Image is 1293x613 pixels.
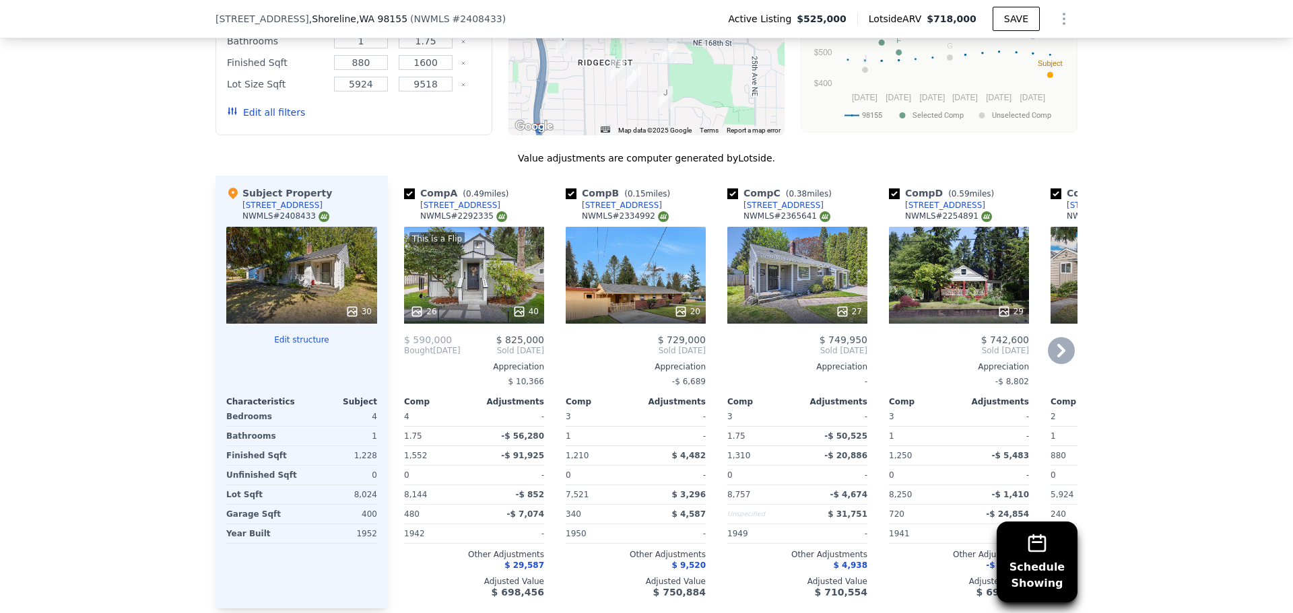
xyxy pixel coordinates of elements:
[461,82,466,87] button: Clear
[952,189,970,199] span: 0.59
[862,111,882,120] text: 98155
[674,305,700,318] div: 20
[404,524,471,543] div: 1942
[420,211,507,222] div: NWMLS # 2292335
[1051,412,1056,421] span: 2
[889,345,1029,356] span: Sold [DATE]
[727,412,733,421] span: 3
[1038,59,1063,67] text: Subject
[962,407,1029,426] div: -
[242,200,323,211] div: [STREET_ADDRESS]
[1020,93,1045,102] text: [DATE]
[727,451,750,460] span: 1,310
[404,334,452,345] span: $ 590,000
[636,396,706,407] div: Adjustments
[226,334,377,345] button: Edit structure
[492,587,544,598] span: $ 698,456
[409,232,465,246] div: This is a Flip
[1051,5,1077,32] button: Show Options
[461,61,466,66] button: Clear
[304,427,377,445] div: 1
[628,189,646,199] span: 0.15
[976,587,1029,598] span: $ 698,946
[815,587,867,598] span: $ 710,554
[727,576,867,587] div: Adjusted Value
[834,561,867,570] span: $ 4,938
[672,509,706,519] span: $ 4,587
[227,53,326,72] div: Finished Sqft
[889,524,956,543] div: 1941
[404,490,427,499] span: 8,144
[789,189,807,199] span: 0.38
[215,151,1077,165] div: Value adjustments are computer generated by Lotside .
[889,361,1029,372] div: Appreciation
[727,361,867,372] div: Appreciation
[227,75,326,94] div: Lot Size Sqft
[566,490,589,499] span: 7,521
[981,211,992,222] img: NWMLS Logo
[566,200,662,211] a: [STREET_ADDRESS]
[1051,396,1121,407] div: Comp
[496,211,507,222] img: NWMLS Logo
[508,377,544,386] span: $ 10,366
[638,524,706,543] div: -
[304,505,377,524] div: 400
[420,200,500,211] div: [STREET_ADDRESS]
[477,407,544,426] div: -
[556,31,570,54] div: 16528 3rd Ave NE
[947,42,953,50] text: G
[889,200,985,211] a: [STREET_ADDRESS]
[319,211,329,222] img: NWMLS Logo
[404,345,461,356] div: [DATE]
[814,48,832,57] text: $500
[653,587,706,598] span: $ 750,884
[626,67,641,89] div: 16209 11th Ave NE
[404,470,409,480] span: 0
[727,524,795,543] div: 1949
[461,39,466,44] button: Clear
[1051,427,1118,445] div: 1
[905,211,992,222] div: NWMLS # 2254891
[566,549,706,560] div: Other Adjustments
[672,377,706,386] span: -$ 6,689
[404,412,409,421] span: 4
[727,427,795,445] div: 1.75
[304,466,377,484] div: 0
[658,86,673,109] div: 15839 15th Ave NE
[820,334,867,345] span: $ 749,950
[869,12,927,26] span: Lotside ARV
[889,549,1029,560] div: Other Adjustments
[404,396,474,407] div: Comp
[889,412,894,421] span: 3
[226,466,299,484] div: Unfinished Sqft
[515,490,544,499] span: -$ 852
[404,576,544,587] div: Adjusted Value
[727,127,781,134] a: Report a map error
[824,451,867,460] span: -$ 20,886
[566,412,571,421] span: 3
[728,12,797,26] span: Active Listing
[824,431,867,441] span: -$ 50,525
[1067,211,1154,222] div: NWMLS # 2325278
[896,36,901,44] text: F
[226,446,299,465] div: Finished Sqft
[727,200,824,211] a: [STREET_ADDRESS]
[477,466,544,484] div: -
[992,490,1029,499] span: -$ 1,410
[566,345,706,356] span: Sold [DATE]
[345,305,372,318] div: 30
[889,490,912,499] span: 8,250
[886,93,911,102] text: [DATE]
[566,451,589,460] span: 1,210
[404,509,420,519] span: 480
[302,396,377,407] div: Subject
[700,127,719,134] a: Terms
[905,200,985,211] div: [STREET_ADDRESS]
[304,524,377,543] div: 1952
[227,106,305,119] button: Edit all filters
[962,524,1029,543] div: -
[1067,200,1147,211] div: [STREET_ADDRESS]
[997,521,1077,602] button: ScheduleShowing
[461,345,544,356] span: Sold [DATE]
[638,466,706,484] div: -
